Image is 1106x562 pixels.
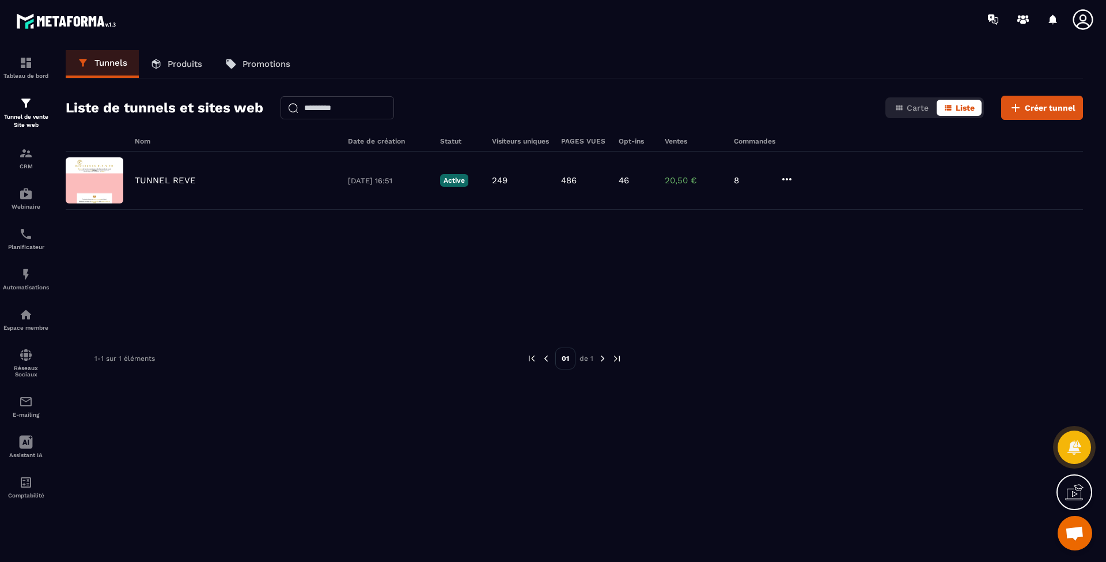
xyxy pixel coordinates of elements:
[3,138,49,178] a: formationformationCRM
[612,353,622,364] img: next
[3,340,49,386] a: social-networksocial-networkRéseaux Sociaux
[243,59,290,69] p: Promotions
[440,174,468,187] p: Active
[3,299,49,340] a: automationsautomationsEspace membre
[3,325,49,331] p: Espace membre
[66,96,263,119] h2: Liste de tunnels et sites web
[19,348,33,362] img: social-network
[3,452,49,458] p: Assistant IA
[619,175,629,186] p: 46
[19,267,33,281] img: automations
[541,353,551,364] img: prev
[1001,96,1083,120] button: Créer tunnel
[19,187,33,201] img: automations
[19,476,33,489] img: accountant
[3,492,49,499] p: Comptabilité
[19,308,33,322] img: automations
[561,175,577,186] p: 486
[527,353,537,364] img: prev
[66,50,139,78] a: Tunnels
[16,10,120,32] img: logo
[3,427,49,467] a: Assistant IA
[555,348,575,369] p: 01
[3,88,49,138] a: formationformationTunnel de vente Site web
[597,353,608,364] img: next
[3,178,49,218] a: automationsautomationsWebinaire
[19,146,33,160] img: formation
[66,157,123,203] img: image
[3,218,49,259] a: schedulerschedulerPlanificateur
[135,175,196,186] p: TUNNEL REVE
[492,137,550,145] h6: Visiteurs uniques
[665,175,722,186] p: 20,50 €
[619,137,653,145] h6: Opt-ins
[3,365,49,378] p: Réseaux Sociaux
[135,137,336,145] h6: Nom
[561,137,607,145] h6: PAGES VUES
[19,56,33,70] img: formation
[214,50,302,78] a: Promotions
[3,467,49,507] a: accountantaccountantComptabilité
[3,113,49,129] p: Tunnel de vente Site web
[888,100,935,116] button: Carte
[348,176,429,185] p: [DATE] 16:51
[579,354,593,363] p: de 1
[3,244,49,250] p: Planificateur
[168,59,202,69] p: Produits
[3,47,49,88] a: formationformationTableau de bord
[1058,516,1092,550] div: Ouvrir le chat
[937,100,982,116] button: Liste
[734,175,768,186] p: 8
[3,73,49,79] p: Tableau de bord
[94,354,155,363] p: 1-1 sur 1 éléments
[3,259,49,299] a: automationsautomationsAutomatisations
[94,58,127,68] p: Tunnels
[348,137,429,145] h6: Date de création
[3,284,49,291] p: Automatisations
[734,137,775,145] h6: Commandes
[1025,102,1075,114] span: Créer tunnel
[665,137,722,145] h6: Ventes
[3,412,49,418] p: E-mailing
[3,386,49,427] a: emailemailE-mailing
[956,103,975,112] span: Liste
[19,227,33,241] img: scheduler
[492,175,507,186] p: 249
[19,96,33,110] img: formation
[440,137,480,145] h6: Statut
[907,103,929,112] span: Carte
[3,163,49,169] p: CRM
[3,203,49,210] p: Webinaire
[19,395,33,409] img: email
[139,50,214,78] a: Produits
